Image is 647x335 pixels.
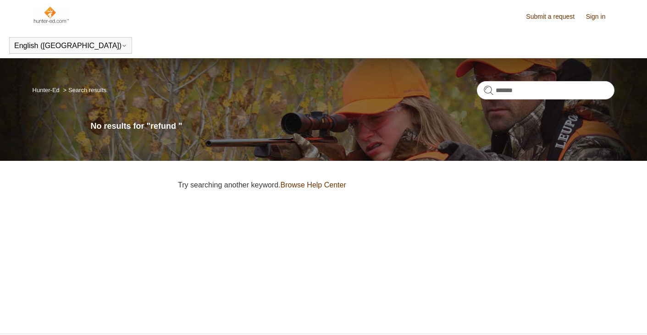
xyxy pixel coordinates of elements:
a: Browse Help Center [281,181,346,189]
img: Hunter-Ed Help Center home page [33,5,70,24]
li: Search results [61,87,106,93]
a: Hunter-Ed [33,87,60,93]
a: Submit a request [526,12,584,22]
div: Chat Support [588,304,641,328]
p: Try searching another keyword. [178,180,614,191]
li: Hunter-Ed [33,87,61,93]
a: Sign in [586,12,615,22]
h1: No results for "refund " [91,120,615,132]
input: Search [477,81,614,99]
button: English ([GEOGRAPHIC_DATA]) [14,42,127,50]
